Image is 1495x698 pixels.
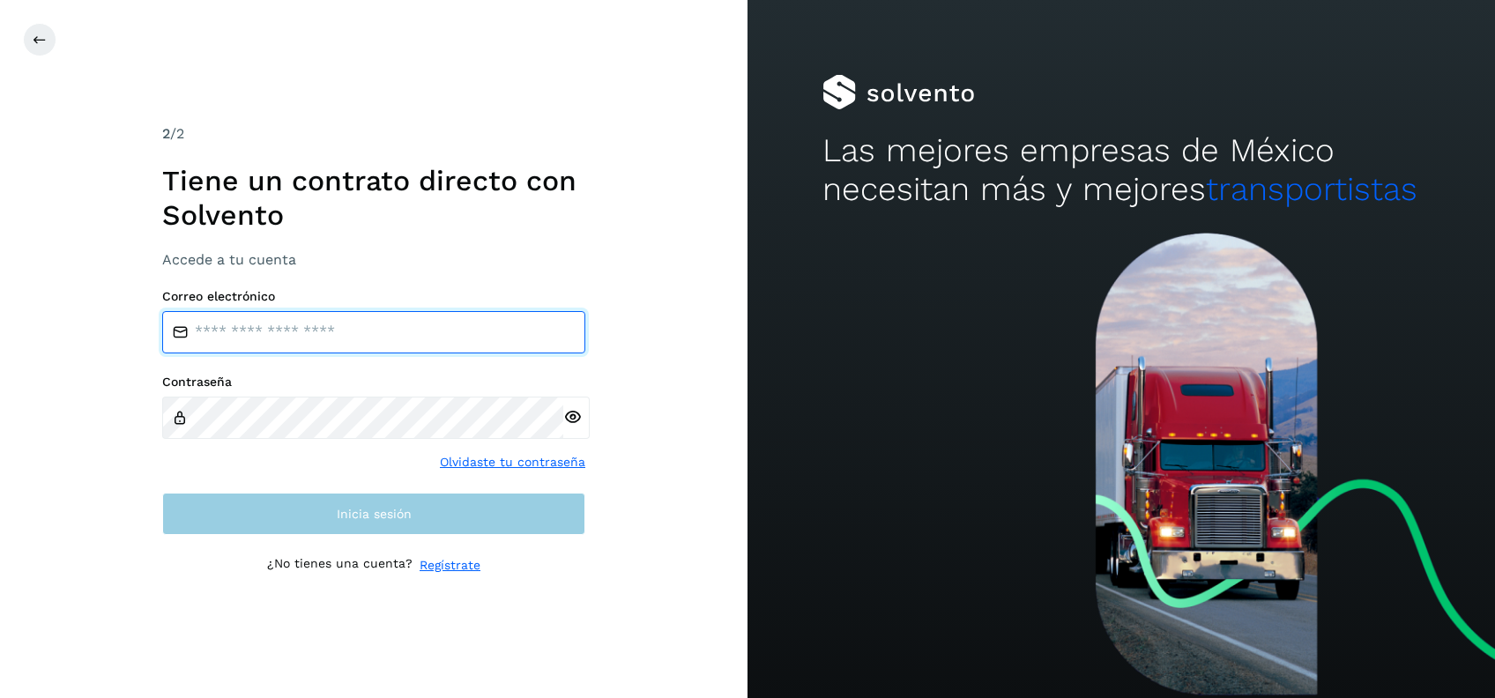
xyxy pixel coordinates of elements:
h2: Las mejores empresas de México necesitan más y mejores [822,131,1420,210]
label: Correo electrónico [162,289,585,304]
p: ¿No tienes una cuenta? [267,556,413,575]
h3: Accede a tu cuenta [162,251,585,268]
span: transportistas [1206,170,1417,208]
button: Inicia sesión [162,493,585,535]
div: /2 [162,123,585,145]
label: Contraseña [162,375,585,390]
span: 2 [162,125,170,142]
h1: Tiene un contrato directo con Solvento [162,164,585,232]
span: Inicia sesión [337,508,412,520]
a: Regístrate [420,556,480,575]
a: Olvidaste tu contraseña [440,453,585,472]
